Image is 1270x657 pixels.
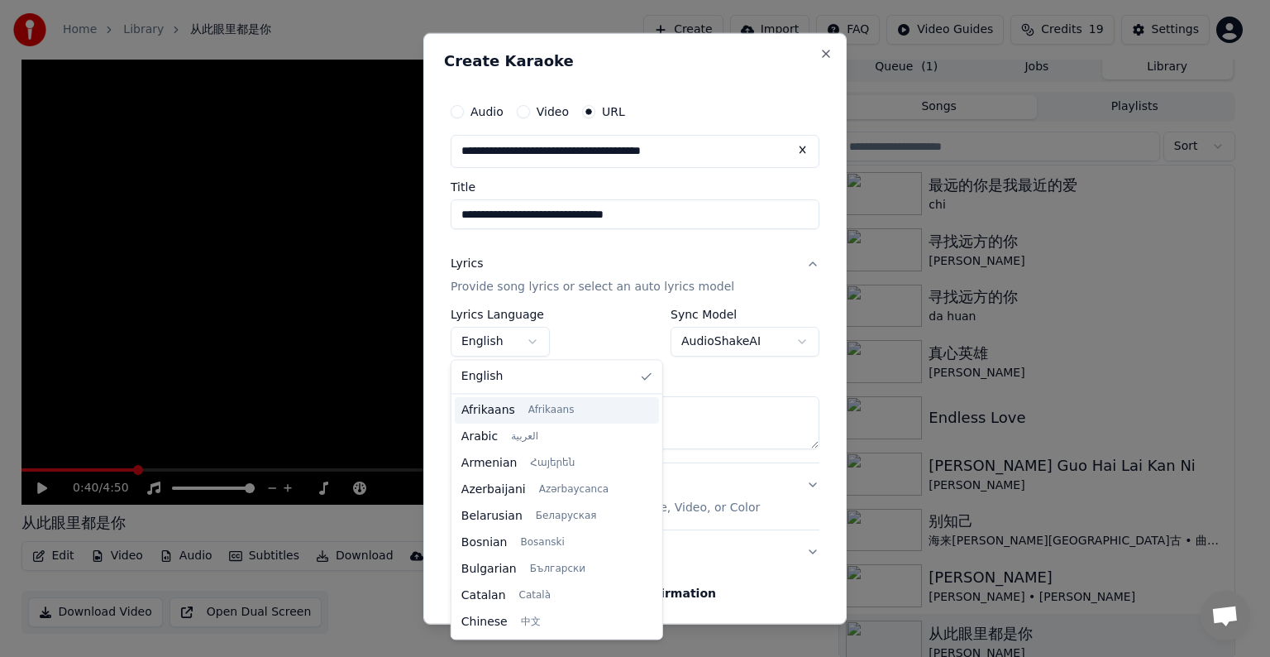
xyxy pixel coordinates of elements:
span: Bulgarian [461,561,517,578]
span: Arabic [461,429,498,445]
span: Bosanski [520,536,564,549]
span: Chinese [461,614,508,631]
span: Azerbaijani [461,482,526,498]
span: 中文 [521,616,541,629]
span: Հայերեն [530,457,575,470]
span: Belarusian [461,508,523,525]
span: Azərbaycanca [539,483,609,496]
span: Català [519,589,551,602]
span: Armenian [461,455,518,472]
span: Български [530,563,585,576]
span: Беларуская [536,510,597,523]
span: العربية [511,430,538,444]
span: Catalan [461,587,506,604]
span: Afrikaans [528,404,575,417]
span: English [461,368,504,385]
span: Bosnian [461,535,508,551]
span: Afrikaans [461,402,515,419]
